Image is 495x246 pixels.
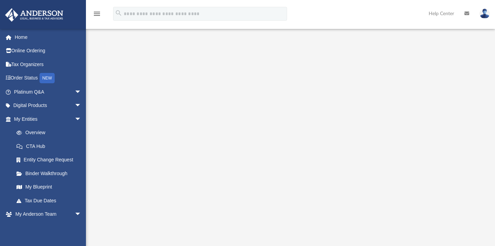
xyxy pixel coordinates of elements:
a: Entity Change Request [10,153,92,167]
a: Tax Organizers [5,57,92,71]
span: arrow_drop_down [75,112,88,126]
a: Home [5,30,92,44]
a: My Anderson Teamarrow_drop_down [5,207,88,221]
i: search [115,9,122,17]
a: menu [93,13,101,18]
a: Digital Productsarrow_drop_down [5,99,92,113]
span: arrow_drop_down [75,85,88,99]
a: CTA Hub [10,139,92,153]
a: Order StatusNEW [5,71,92,85]
a: My Entitiesarrow_drop_down [5,112,92,126]
div: NEW [40,73,55,83]
a: My Anderson Team [10,221,85,235]
a: Binder Walkthrough [10,167,92,180]
img: User Pic [480,9,490,19]
a: Overview [10,126,92,140]
i: menu [93,10,101,18]
span: arrow_drop_down [75,207,88,222]
span: arrow_drop_down [75,99,88,113]
a: Platinum Q&Aarrow_drop_down [5,85,92,99]
a: Tax Due Dates [10,194,92,207]
a: Online Ordering [5,44,92,58]
img: Anderson Advisors Platinum Portal [3,8,65,22]
a: My Blueprint [10,180,88,194]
